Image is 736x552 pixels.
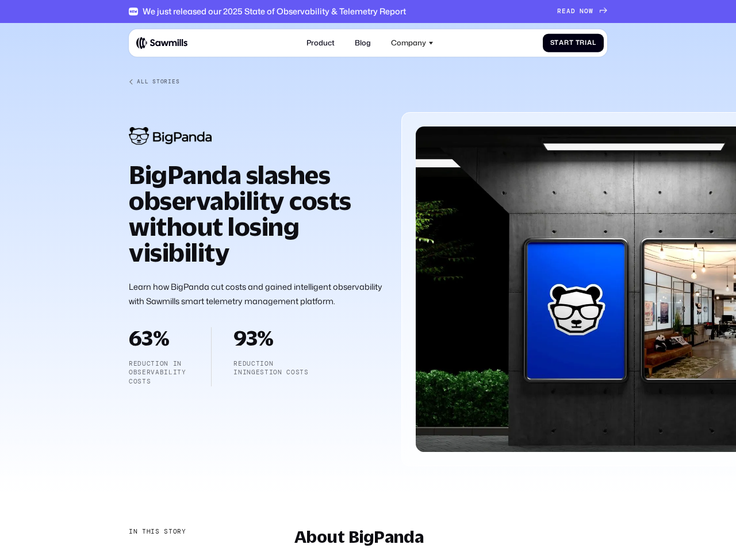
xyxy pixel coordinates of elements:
span: D [571,7,576,15]
p: reduction iningestion costs [233,359,309,377]
span: t [554,39,559,47]
a: Product [301,33,340,53]
a: Blog [349,33,376,53]
a: All Stories [129,78,607,85]
div: In this story [129,527,186,536]
h2: About BigPanda [294,527,607,546]
span: a [587,39,592,47]
span: E [562,7,566,15]
span: S [550,39,555,47]
p: Learn how BigPanda cut costs and gained intelligent observability with Sawmills smart telemetry m... [129,279,384,309]
a: StartTrial [543,33,604,52]
span: W [589,7,593,15]
span: T [576,39,580,47]
div: Company [391,39,426,47]
span: t [569,39,574,47]
h1: BigPanda slashes observability costs without losing visibility [129,162,384,265]
span: l [592,39,596,47]
span: r [580,39,585,47]
span: R [557,7,562,15]
h2: 63% [129,327,189,348]
h2: 93% [233,327,309,348]
p: Reduction in observability costs [129,359,189,386]
div: All Stories [137,78,179,85]
span: N [580,7,584,15]
span: A [566,7,571,15]
span: O [584,7,589,15]
span: a [559,39,564,47]
div: Company [386,33,439,53]
div: We just released our 2025 State of Observability & Telemetry Report [143,6,406,16]
span: r [564,39,569,47]
a: READNOW [557,7,607,15]
span: i [585,39,587,47]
